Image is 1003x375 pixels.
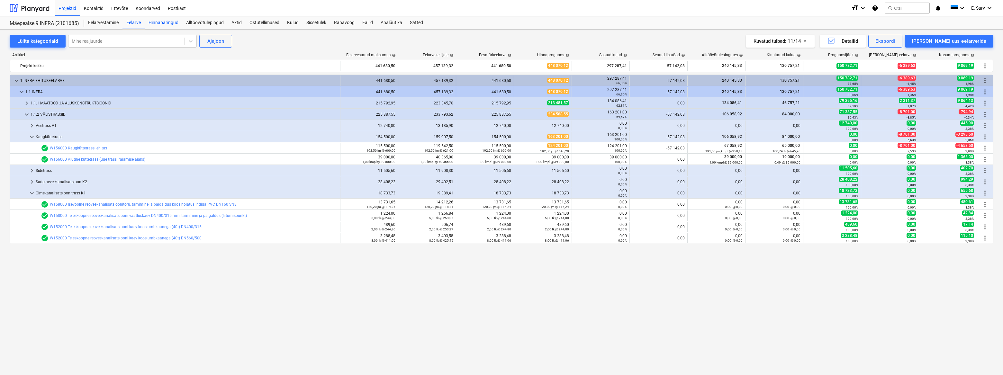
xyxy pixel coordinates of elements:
small: 192,50 jm @ 600,00 [366,149,395,152]
a: Alltöövõtulepingud [182,16,228,29]
span: help [738,53,743,57]
small: 3,38% [965,161,974,164]
div: Kasumiprognoos [939,53,974,57]
div: Eelarvestatud maksumus [346,53,396,57]
button: Kuvatud tulbad:11/14 [746,35,815,48]
div: Analüütika [377,16,406,29]
span: keyboard_arrow_down [18,88,25,96]
small: -0,34% [964,116,974,119]
span: Rohkem tegevusi [981,77,989,85]
div: 0,00 [690,123,743,128]
small: 0,00% [850,138,858,142]
div: -57 142,08 [632,78,685,83]
small: 33,65% [848,82,858,85]
span: 2 311,37 [899,98,916,103]
span: -8 701,00 [898,132,916,137]
span: -6 389,63 [898,76,916,81]
span: help [969,53,974,57]
div: Lülita kategooriaid [17,37,58,45]
small: 0,00% [618,194,627,197]
span: 0,00 [907,199,916,204]
div: 1.1.2 VÄLISTRASSID [31,109,338,120]
div: [PERSON_NAME] uus eelarverida [912,37,986,45]
div: 11 505,60 [517,168,569,173]
div: 0,00 [632,123,685,128]
div: 0,00 [574,189,627,198]
small: 0,00% [618,183,627,186]
div: Seotud kulud [599,53,627,57]
span: Rohkem tegevusi [981,111,989,118]
a: Failid [358,16,377,29]
div: 0,00 [748,180,800,184]
small: 191,50 jm, kmpl @ 350,18 [705,149,743,153]
div: Eelarve tellijale [423,53,454,57]
div: 441 680,50 [459,61,511,71]
span: 9 069,19 [957,87,974,92]
div: 29 402,51 [401,180,453,184]
span: 28 408,22 [839,177,858,182]
div: 457 139,32 [401,61,453,71]
small: 0,00% [618,171,627,175]
div: 0,00 [690,191,743,195]
small: 1,98% [965,82,974,85]
div: 441 680,50 [459,90,511,94]
div: Alltöövõtulepingutes [702,53,743,57]
div: Kaugküttetrass [36,132,338,142]
small: -1,45% [907,82,916,85]
span: 163 201,00 [547,134,569,139]
span: 12 740,00 [839,121,858,126]
div: 233 793,62 [401,112,453,117]
span: Rohkem tegevusi [981,156,989,163]
span: Rohkem tegevusi [981,88,989,96]
small: -5,63% [907,138,916,142]
a: Eelarvestamine [84,16,122,29]
span: 150 782,71 [836,87,858,92]
span: Eelarvereal on 1 hinnapakkumist [41,156,49,163]
small: 3,38% [965,172,974,175]
small: 3,38% [965,183,974,187]
small: 100,74 tk @ 645,20 [773,149,800,153]
button: Ajajoon [199,35,232,48]
small: -2,06% [964,138,974,142]
small: 62,81% [616,104,627,107]
div: 0,00 [574,166,627,175]
span: 106 058,92 [721,112,743,116]
small: 37,19% [848,104,858,108]
div: 223 345,70 [401,101,453,105]
small: 0,00% [850,161,858,164]
small: 0,00% [850,149,858,153]
span: -6 389,63 [898,63,916,69]
div: Ekspordi [875,37,895,45]
div: [PERSON_NAME]-eelarve [869,53,917,57]
div: 215 792,95 [343,101,395,105]
button: Ekspordi [868,35,902,48]
span: 13 731,65 [839,199,858,204]
small: 0,00% [908,161,916,164]
div: 28 408,22 [343,180,395,184]
a: Kulud [283,16,303,29]
span: 9 864,13 [957,98,974,103]
span: 84 000,00 [782,134,800,139]
div: 225 887,55 [343,112,395,117]
span: Rohkem tegevusi [981,144,989,152]
div: 39 000,00 [343,155,395,164]
div: Sätted [406,16,427,29]
div: 40 365,00 [401,155,453,164]
span: 655,68 [960,188,974,193]
a: Rahavoog [330,16,358,29]
small: 0,49 @ 39 000,00 [774,161,800,164]
span: 67 058,92 [724,143,743,148]
div: 12 740,00 [459,123,511,128]
span: 39 000,00 [724,155,743,159]
div: 0,00 [748,168,800,173]
small: 0,00% [618,126,627,130]
span: keyboard_arrow_down [13,77,20,85]
span: 124 201,00 [547,143,569,148]
span: Rohkem tegevusi [981,234,989,242]
span: keyboard_arrow_right [28,167,36,174]
div: Hinnapäringud [145,16,182,29]
span: 213 481,57 [547,100,569,105]
span: 71 387,55 [839,109,858,114]
small: -1,45% [907,93,916,97]
small: -7,53% [907,149,916,153]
